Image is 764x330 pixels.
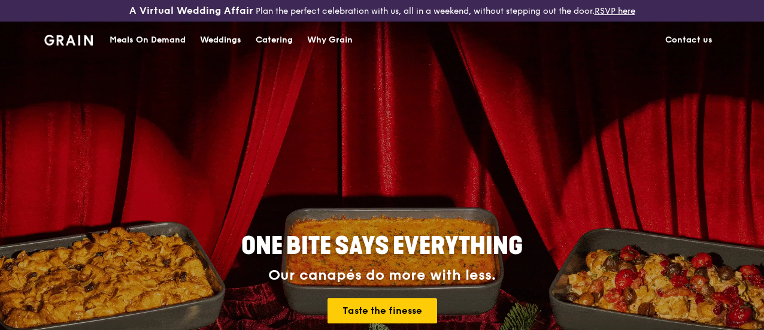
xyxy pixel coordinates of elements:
div: Why Grain [307,22,353,58]
img: Grain [44,35,93,46]
h3: A Virtual Wedding Affair [129,5,253,17]
a: Contact us [658,22,720,58]
a: Taste the finesse [328,298,437,323]
span: ONE BITE SAYS EVERYTHING [241,232,523,261]
div: Plan the perfect celebration with us, all in a weekend, without stepping out the door. [128,5,637,17]
div: Meals On Demand [110,22,186,58]
div: Catering [256,22,293,58]
div: Weddings [200,22,241,58]
a: Why Grain [300,22,360,58]
a: GrainGrain [44,21,93,57]
a: Catering [248,22,300,58]
div: Our canapés do more with less. [166,267,598,284]
a: Weddings [193,22,248,58]
a: RSVP here [595,6,635,16]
